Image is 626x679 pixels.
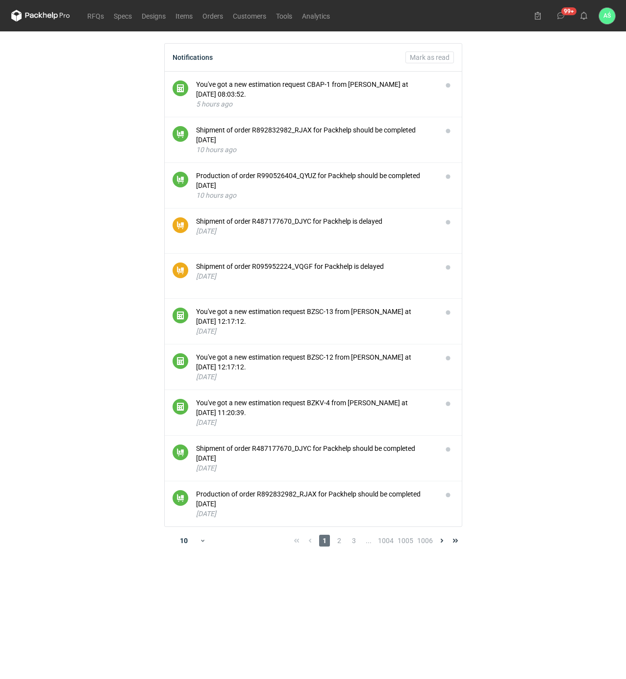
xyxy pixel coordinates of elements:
[171,10,198,22] a: Items
[196,271,434,281] div: [DATE]
[410,54,450,61] span: Mark as read
[196,125,434,145] div: Shipment of order R892832982_RJAX for Packhelp should be completed [DATE]
[196,372,434,382] div: [DATE]
[196,216,434,236] button: Shipment of order R487177670_DJYC for Packhelp is delayed[DATE]
[196,307,434,326] div: You've got a new estimation request BZSC-13 from [PERSON_NAME] at [DATE] 12:17:12.
[196,326,434,336] div: [DATE]
[196,226,434,236] div: [DATE]
[196,125,434,155] button: Shipment of order R892832982_RJAX for Packhelp should be completed [DATE]10 hours ago
[319,535,330,547] span: 1
[11,10,70,22] svg: Packhelp Pro
[196,398,434,418] div: You've got a new estimation request BZKV-4 from [PERSON_NAME] at [DATE] 11:20:39.
[378,535,394,547] span: 1004
[82,10,109,22] a: RFQs
[334,535,345,547] span: 2
[196,352,434,372] div: You've got a new estimation request BZSC-12 from [PERSON_NAME] at [DATE] 12:17:12.
[196,489,434,509] div: Production of order R892832982_RJAX for Packhelp should be completed [DATE]
[363,535,374,547] span: ...
[349,535,359,547] span: 3
[196,444,434,463] div: Shipment of order R487177670_DJYC for Packhelp should be completed [DATE]
[198,10,228,22] a: Orders
[553,8,569,24] button: 99+
[173,53,213,61] div: Notifications
[398,535,413,547] span: 1005
[137,10,171,22] a: Designs
[599,8,615,24] button: AŚ
[109,10,137,22] a: Specs
[196,171,434,190] div: Production of order R990526404_QYUZ for Packhelp should be completed [DATE]
[297,10,335,22] a: Analytics
[196,509,434,519] div: [DATE]
[196,489,434,519] button: Production of order R892832982_RJAX for Packhelp should be completed [DATE][DATE]
[168,534,200,548] div: 10
[196,261,434,281] button: Shipment of order R095952224_VQGF for Packhelp is delayed[DATE]
[196,171,434,200] button: Production of order R990526404_QYUZ for Packhelp should be completed [DATE]10 hours ago
[196,145,434,155] div: 10 hours ago
[196,261,434,271] div: Shipment of order R095952224_VQGF for Packhelp is delayed
[599,8,615,24] div: Adrian Świerżewski
[196,79,434,109] button: You've got a new estimation request CBAP-1 from [PERSON_NAME] at [DATE] 08:03:52.5 hours ago
[405,52,454,63] button: Mark as read
[196,444,434,473] button: Shipment of order R487177670_DJYC for Packhelp should be completed [DATE][DATE]
[196,352,434,382] button: You've got a new estimation request BZSC-12 from [PERSON_NAME] at [DATE] 12:17:12.[DATE]
[271,10,297,22] a: Tools
[196,99,434,109] div: 5 hours ago
[196,79,434,99] div: You've got a new estimation request CBAP-1 from [PERSON_NAME] at [DATE] 08:03:52.
[196,307,434,336] button: You've got a new estimation request BZSC-13 from [PERSON_NAME] at [DATE] 12:17:12.[DATE]
[196,216,434,226] div: Shipment of order R487177670_DJYC for Packhelp is delayed
[196,190,434,200] div: 10 hours ago
[196,418,434,427] div: [DATE]
[417,535,433,547] span: 1006
[196,398,434,427] button: You've got a new estimation request BZKV-4 from [PERSON_NAME] at [DATE] 11:20:39.[DATE]
[196,463,434,473] div: [DATE]
[228,10,271,22] a: Customers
